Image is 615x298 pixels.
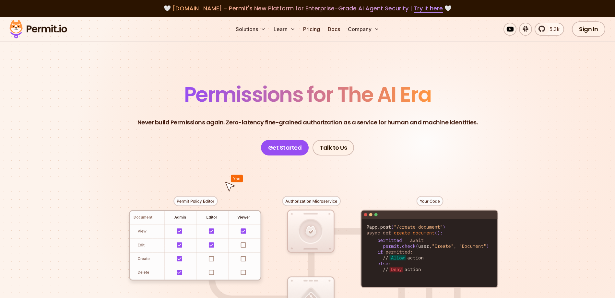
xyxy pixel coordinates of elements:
[325,23,343,36] a: Docs
[535,23,564,36] a: 5.3k
[137,118,478,127] p: Never build Permissions again. Zero-latency fine-grained authorization as a service for human and...
[184,80,431,109] span: Permissions for The AI Era
[414,4,443,13] a: Try it here
[345,23,382,36] button: Company
[172,4,443,12] span: [DOMAIN_NAME] - Permit's New Platform for Enterprise-Grade AI Agent Security |
[301,23,323,36] a: Pricing
[261,140,309,155] a: Get Started
[6,18,70,40] img: Permit logo
[572,21,605,37] a: Sign In
[313,140,354,155] a: Talk to Us
[546,25,560,33] span: 5.3k
[16,4,599,13] div: 🤍 🤍
[233,23,268,36] button: Solutions
[271,23,298,36] button: Learn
